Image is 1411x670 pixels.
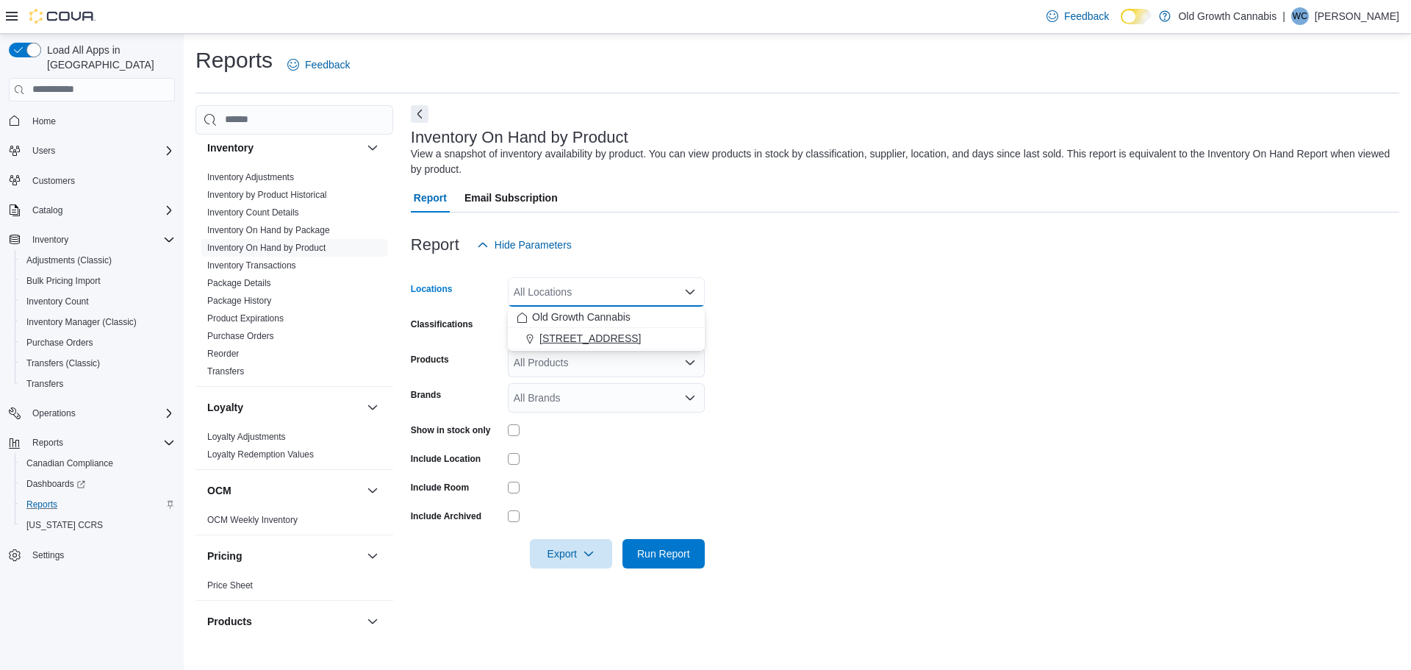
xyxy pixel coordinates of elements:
span: Reorder [207,348,239,360]
span: Transfers [26,378,63,390]
h3: Pricing [207,549,242,563]
a: Feedback [1041,1,1115,31]
a: Purchase Orders [21,334,99,352]
h3: Report [411,236,459,254]
span: Dashboards [21,475,175,493]
span: Customers [26,171,175,190]
button: Pricing [207,549,361,563]
span: Feedback [1064,9,1109,24]
a: Transfers [21,375,69,393]
button: Inventory Manager (Classic) [15,312,181,332]
a: Feedback [281,50,356,79]
button: [US_STATE] CCRS [15,515,181,535]
a: Package Details [207,278,271,288]
button: Catalog [26,202,68,219]
label: Classifications [411,318,473,330]
button: Inventory [3,229,181,250]
button: Next [411,105,428,123]
span: Loyalty Redemption Values [207,449,314,460]
button: Products [364,613,381,630]
button: Open list of options [684,392,696,404]
a: Inventory Manager (Classic) [21,313,143,331]
button: OCM [207,483,361,498]
a: Settings [26,546,70,564]
a: Canadian Compliance [21,455,119,472]
input: Dark Mode [1121,9,1152,24]
a: Home [26,113,62,130]
span: Old Growth Cannabis [532,310,631,324]
h3: Products [207,614,252,629]
span: Inventory Transactions [207,260,296,271]
button: [STREET_ADDRESS] [508,328,705,349]
label: Products [411,354,449,366]
a: Inventory Transactions [207,260,296,271]
span: Inventory Count [21,293,175,310]
button: Loyalty [364,399,381,416]
button: Transfers [15,374,181,394]
a: Inventory On Hand by Product [207,243,326,253]
button: Reports [3,432,181,453]
nav: Complex example [9,104,175,605]
span: Reports [21,496,175,513]
a: Loyalty Adjustments [207,432,286,442]
div: Will Cummer [1291,7,1309,25]
span: Operations [32,407,76,419]
a: Product Expirations [207,313,284,324]
a: Customers [26,172,81,190]
h3: OCM [207,483,231,498]
a: Transfers [207,366,244,377]
span: Home [32,115,56,127]
a: Inventory Count Details [207,207,299,218]
button: Inventory [26,231,74,249]
span: Settings [32,549,64,561]
span: Inventory Manager (Classic) [21,313,175,331]
span: Bulk Pricing Import [21,272,175,290]
span: Transfers (Classic) [21,354,175,372]
button: Reports [26,434,69,452]
div: View a snapshot of inventory availability by product. You can view products in stock by classific... [411,146,1392,177]
button: Home [3,110,181,132]
button: Catalog [3,200,181,221]
button: Operations [3,403,181,424]
button: Transfers (Classic) [15,353,181,374]
a: Inventory Adjustments [207,172,294,182]
span: Users [32,145,55,157]
span: Inventory [32,234,68,246]
button: Operations [26,405,82,422]
span: Transfers (Classic) [26,357,100,369]
p: [PERSON_NAME] [1315,7,1399,25]
span: Reports [26,499,57,510]
span: Reports [32,437,63,449]
button: OCM [364,482,381,499]
span: Inventory On Hand by Package [207,224,330,236]
label: Brands [411,389,441,401]
p: | [1282,7,1285,25]
a: OCM Weekly Inventory [207,515,298,525]
button: Settings [3,544,181,566]
a: Loyalty Redemption Values [207,449,314,460]
span: Inventory Count [26,296,89,307]
span: Inventory by Product Historical [207,189,327,201]
span: Adjustments (Classic) [26,254,112,266]
p: Old Growth Cannabis [1178,7,1277,25]
a: Reports [21,496,63,513]
span: Catalog [26,202,175,219]
span: [US_STATE] CCRS [26,519,103,531]
span: [STREET_ADDRESS] [539,331,641,346]
span: Purchase Orders [207,330,274,342]
button: Open list of options [684,357,696,368]
span: Email Subscription [464,183,558,213]
button: Run Report [622,539,705,569]
button: Customers [3,170,181,191]
span: Inventory Manager (Classic) [26,316,137,328]
span: Transfers [207,366,244,377]
label: Include Location [411,453,481,465]
a: Package History [207,296,271,306]
button: Users [26,142,61,160]
button: Pricing [364,547,381,565]
h3: Loyalty [207,400,243,415]
a: Purchase Orders [207,331,274,341]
